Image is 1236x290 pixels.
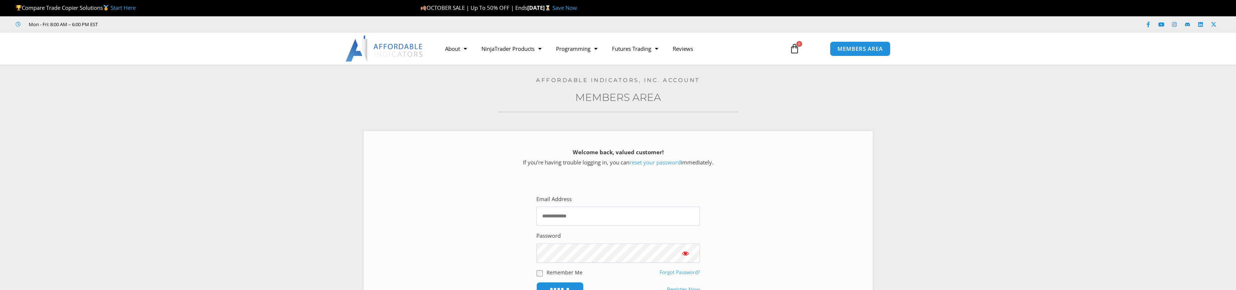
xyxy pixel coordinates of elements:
[527,4,552,11] strong: [DATE]
[830,41,891,56] a: MEMBERS AREA
[605,40,665,57] a: Futures Trading
[796,41,802,47] span: 0
[438,40,781,57] nav: Menu
[16,5,21,11] img: 🏆
[474,40,549,57] a: NinjaTrader Products
[376,147,860,168] p: If you’re having trouble logging in, you can immediately.
[665,40,700,57] a: Reviews
[536,77,700,83] a: Affordable Indicators, Inc. Account
[547,269,583,276] label: Remember Me
[552,4,577,11] a: Save Now
[545,5,551,11] img: ⌛
[536,231,561,241] label: Password
[536,194,572,204] label: Email Address
[660,269,700,275] a: Forgot Password?
[108,21,217,28] iframe: Customer reviews powered by Trustpilot
[420,4,527,11] span: OCTOBER SALE | Up To 50% OFF | Ends
[837,46,883,52] span: MEMBERS AREA
[111,4,136,11] a: Start Here
[779,38,811,59] a: 0
[549,40,605,57] a: Programming
[573,148,664,156] strong: Welcome back, valued customer!
[421,5,426,11] img: 🍂
[27,20,98,29] span: Mon - Fri: 8:00 AM – 6:00 PM EST
[345,36,424,62] img: LogoAI | Affordable Indicators – NinjaTrader
[671,244,700,263] button: Show password
[103,5,109,11] img: 🥇
[575,91,661,103] a: Members Area
[629,159,681,166] a: reset your password
[16,4,136,11] span: Compare Trade Copier Solutions
[438,40,474,57] a: About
